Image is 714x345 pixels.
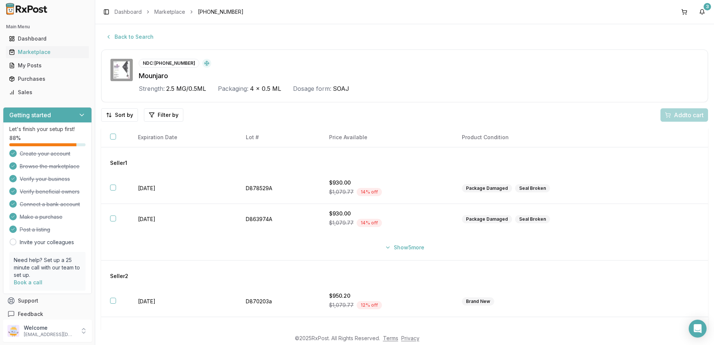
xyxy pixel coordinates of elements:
[6,24,89,30] h2: Main Menu
[158,111,178,119] span: Filter by
[704,3,711,10] div: 3
[110,59,133,81] img: Mounjaro 2.5 MG/0.5ML SOAJ
[20,213,62,221] span: Make a purchase
[20,175,70,183] span: Verify your business
[237,128,320,147] th: Lot #
[250,84,281,93] span: 4 x 0.5 ML
[329,210,444,217] div: $930.00
[115,111,133,119] span: Sort by
[9,75,86,83] div: Purchases
[383,335,398,341] a: Terms
[6,45,89,59] a: Marketplace
[20,226,50,233] span: Post a listing
[7,325,19,337] img: User avatar
[139,71,699,81] div: Mounjaro
[20,239,74,246] a: Invite your colleagues
[329,292,444,300] div: $950.20
[3,3,51,15] img: RxPost Logo
[3,307,92,321] button: Feedback
[18,310,43,318] span: Feedback
[218,84,248,93] div: Packaging:
[515,184,550,192] div: Seal Broken
[20,150,70,157] span: Create your account
[3,73,92,85] button: Purchases
[462,184,512,192] div: Package Damaged
[129,204,237,235] td: [DATE]
[380,241,429,254] button: Show5more
[9,134,21,142] span: 88 %
[20,188,80,195] span: Verify beneficial owners
[24,332,75,338] p: [EMAIL_ADDRESS][DOMAIN_NAME]
[115,8,244,16] nav: breadcrumb
[110,159,127,167] span: Seller 1
[9,62,86,69] div: My Posts
[14,256,81,279] p: Need help? Set up a 25 minute call with our team to set up.
[462,297,494,306] div: Brand New
[6,86,89,99] a: Sales
[20,201,80,208] span: Connect a bank account
[110,329,128,336] span: Seller 3
[453,128,652,147] th: Product Condition
[689,320,707,338] div: Open Intercom Messenger
[3,60,92,71] button: My Posts
[6,32,89,45] a: Dashboard
[6,59,89,72] a: My Posts
[329,219,354,227] span: $1,079.77
[9,35,86,42] div: Dashboard
[101,108,138,122] button: Sort by
[329,188,354,196] span: $1,079.77
[198,8,244,16] span: [PHONE_NUMBER]
[20,163,80,170] span: Browse the marketplace
[329,301,354,309] span: $1,079.77
[139,59,199,68] div: NDC: [PHONE_NUMBER]
[293,84,331,93] div: Dosage form:
[14,279,42,285] a: Book a call
[333,84,349,93] span: SOAJ
[6,72,89,86] a: Purchases
[115,8,142,16] a: Dashboard
[329,179,444,186] div: $930.00
[237,173,320,204] td: D878529A
[401,335,419,341] a: Privacy
[320,128,453,147] th: Price Available
[139,84,165,93] div: Strength:
[110,272,128,280] span: Seller 2
[357,301,382,309] div: 12 % off
[154,8,185,16] a: Marketplace
[129,286,237,317] td: [DATE]
[3,86,92,98] button: Sales
[237,204,320,235] td: D863974A
[9,48,86,56] div: Marketplace
[696,6,708,18] button: 3
[3,46,92,58] button: Marketplace
[462,215,512,223] div: Package Damaged
[129,128,237,147] th: Expiration Date
[357,188,382,196] div: 14 % off
[24,324,75,332] p: Welcome
[237,286,320,317] td: D870203a
[166,84,206,93] span: 2.5 MG/0.5ML
[9,111,51,119] h3: Getting started
[3,294,92,307] button: Support
[9,125,86,133] p: Let's finish your setup first!
[515,215,550,223] div: Seal Broken
[357,219,382,227] div: 14 % off
[101,30,158,44] button: Back to Search
[144,108,183,122] button: Filter by
[9,89,86,96] div: Sales
[129,173,237,204] td: [DATE]
[3,33,92,45] button: Dashboard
